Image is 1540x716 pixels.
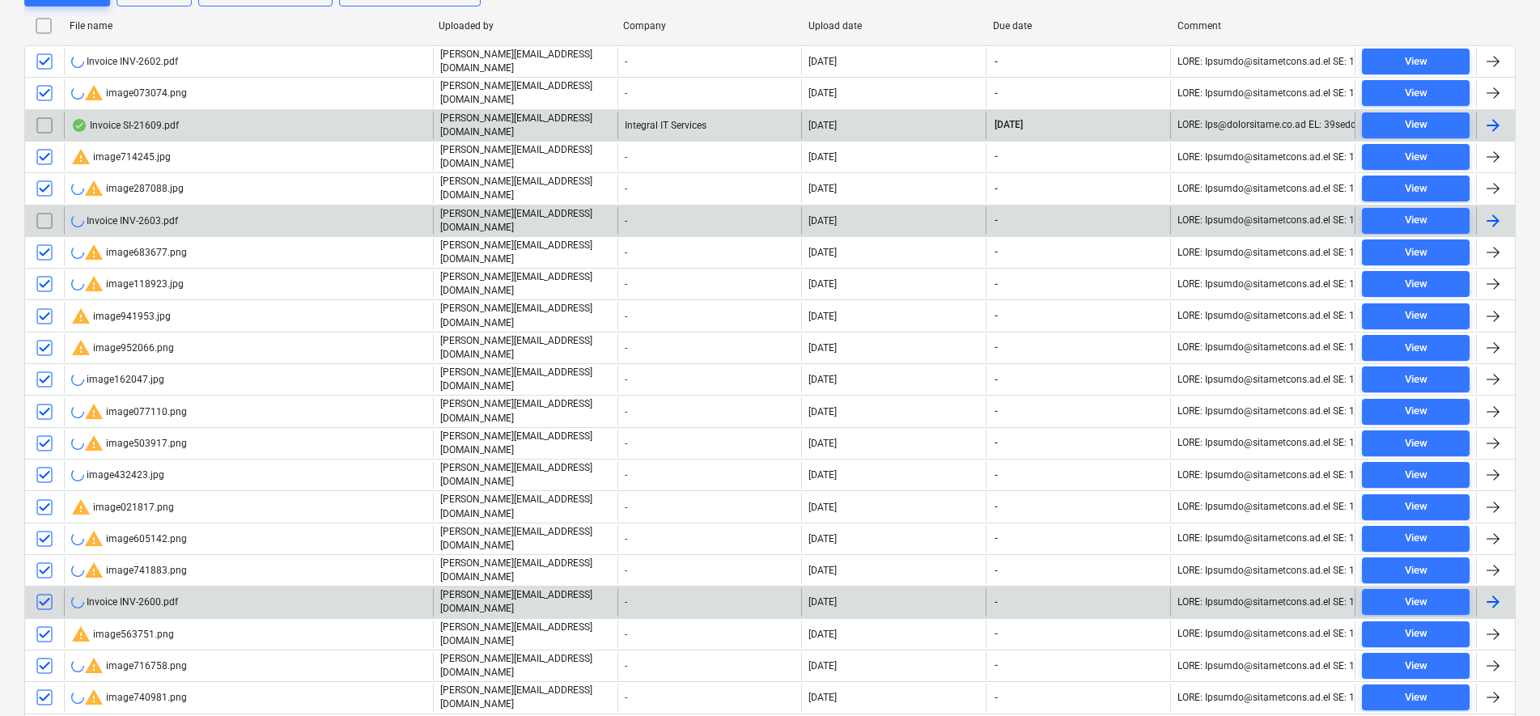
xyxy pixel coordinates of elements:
[84,83,104,103] span: warning
[1405,244,1428,262] div: View
[1362,494,1470,520] button: View
[440,525,611,553] p: [PERSON_NAME][EMAIL_ADDRESS][DOMAIN_NAME]
[808,438,837,449] div: [DATE]
[1362,112,1470,138] button: View
[993,405,999,418] span: -
[84,529,104,549] span: warning
[808,502,837,513] div: [DATE]
[71,561,187,580] div: image741883.png
[71,373,84,386] div: OCR in progress
[1362,557,1470,583] button: View
[71,278,84,290] div: OCR in progress
[993,309,999,323] span: -
[71,214,178,227] div: Invoice INV-2603.pdf
[71,147,171,167] div: image714245.jpg
[1362,366,1470,392] button: View
[808,629,837,640] div: [DATE]
[440,684,611,711] p: [PERSON_NAME][EMAIL_ADDRESS][DOMAIN_NAME]
[993,532,999,545] span: -
[993,627,999,641] span: -
[1362,49,1470,74] button: View
[71,214,84,227] div: OCR in progress
[1362,589,1470,615] button: View
[617,143,802,171] div: -
[1362,144,1470,170] button: View
[71,498,174,517] div: image021817.png
[623,20,795,32] div: Company
[71,595,178,608] div: Invoice INV-2600.pdf
[993,278,999,291] span: -
[808,660,837,672] div: [DATE]
[440,302,611,329] p: [PERSON_NAME][EMAIL_ADDRESS][DOMAIN_NAME]
[84,561,104,580] span: warning
[439,20,610,32] div: Uploaded by
[84,402,104,422] span: warning
[808,342,837,354] div: [DATE]
[71,564,84,577] div: OCR in progress
[71,243,187,262] div: image683677.png
[993,373,999,387] span: -
[808,20,980,32] div: Upload date
[617,588,802,616] div: -
[617,239,802,266] div: -
[617,557,802,584] div: -
[440,493,611,520] p: [PERSON_NAME][EMAIL_ADDRESS][DOMAIN_NAME]
[440,207,611,235] p: [PERSON_NAME][EMAIL_ADDRESS][DOMAIN_NAME]
[440,366,611,393] p: [PERSON_NAME][EMAIL_ADDRESS][DOMAIN_NAME]
[71,688,187,707] div: image740981.png
[993,87,999,100] span: -
[1362,621,1470,647] button: View
[1405,561,1428,580] div: View
[71,83,187,103] div: image073074.png
[1362,684,1470,710] button: View
[808,406,837,417] div: [DATE]
[71,55,178,68] div: Invoice INV-2602.pdf
[808,596,837,608] div: [DATE]
[440,175,611,202] p: [PERSON_NAME][EMAIL_ADDRESS][DOMAIN_NAME]
[617,652,802,680] div: -
[808,278,837,290] div: [DATE]
[993,436,999,450] span: -
[993,341,999,354] span: -
[440,588,611,616] p: [PERSON_NAME][EMAIL_ADDRESS][DOMAIN_NAME]
[993,118,1025,132] span: [DATE]
[1459,638,1540,716] div: Chat Widget
[71,434,187,453] div: image503917.png
[84,243,104,262] span: warning
[1362,653,1470,679] button: View
[808,247,837,258] div: [DATE]
[1405,116,1428,134] div: View
[71,402,187,422] div: image077110.png
[808,120,837,131] div: [DATE]
[617,493,802,520] div: -
[808,183,837,194] div: [DATE]
[1405,84,1428,103] div: View
[993,20,1165,32] div: Due date
[993,691,999,705] span: -
[440,112,611,139] p: [PERSON_NAME][EMAIL_ADDRESS][DOMAIN_NAME]
[808,565,837,576] div: [DATE]
[71,625,174,644] div: image563751.png
[71,338,174,358] div: image952066.png
[1405,529,1428,548] div: View
[993,659,999,672] span: -
[1405,466,1428,485] div: View
[617,430,802,457] div: -
[84,656,104,676] span: warning
[1362,430,1470,456] button: View
[808,374,837,385] div: [DATE]
[71,307,91,326] span: warning
[808,692,837,703] div: [DATE]
[84,434,104,453] span: warning
[440,48,611,75] p: [PERSON_NAME][EMAIL_ADDRESS][DOMAIN_NAME]
[71,532,84,545] div: OCR in progress
[440,79,611,107] p: [PERSON_NAME][EMAIL_ADDRESS][DOMAIN_NAME]
[71,182,84,195] div: OCR in progress
[993,468,999,482] span: -
[993,500,999,514] span: -
[84,274,104,294] span: warning
[1405,339,1428,358] div: View
[617,48,802,75] div: -
[71,595,84,608] div: OCR in progress
[617,684,802,711] div: -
